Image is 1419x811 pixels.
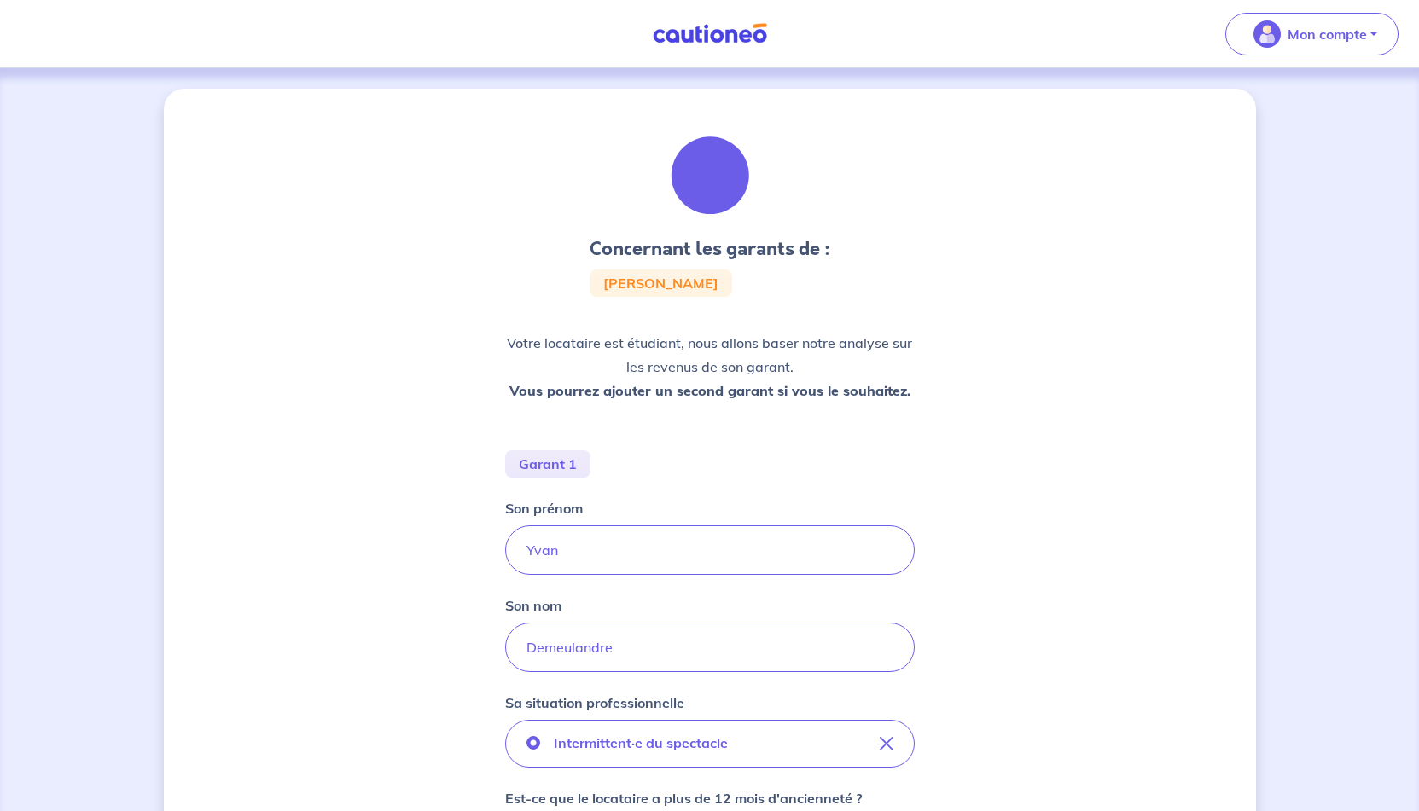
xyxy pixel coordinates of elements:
input: Doe [505,623,915,672]
p: Son prénom [505,498,583,518]
img: illu_tenants.svg [664,130,756,222]
button: Intermittent·e du spectacle [505,720,915,768]
p: Votre locataire est étudiant, nous allons baser notre analyse sur les revenus de son garant. [505,331,915,403]
input: John [505,525,915,575]
img: Cautioneo [646,23,774,44]
p: Sa situation professionnelle [505,692,684,713]
p: Mon compte [1288,24,1367,44]
p: Intermittent·e du spectacle [554,733,728,753]
span: [PERSON_NAME] [603,276,718,290]
div: Garant 1 [505,450,590,478]
strong: Est-ce que le locataire a plus de 12 mois d'ancienneté ? [505,790,862,807]
button: illu_account_valid_menu.svgMon compte [1225,13,1399,55]
strong: Vous pourrez ajouter un second garant si vous le souhaitez. [509,382,910,399]
h3: Concernant les garants de : [590,235,830,263]
p: Son nom [505,595,561,616]
img: illu_account_valid_menu.svg [1253,20,1281,48]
